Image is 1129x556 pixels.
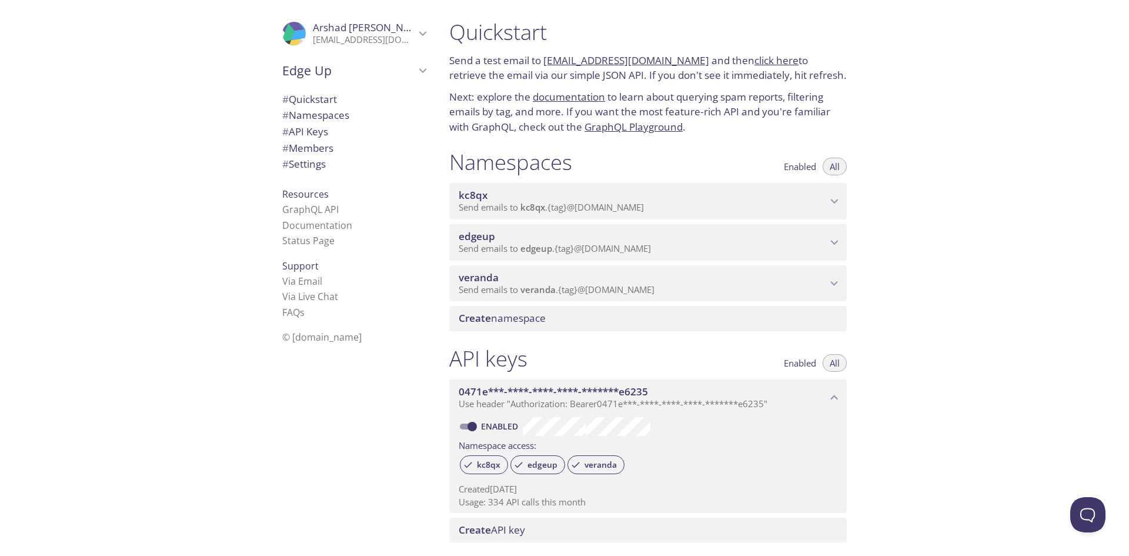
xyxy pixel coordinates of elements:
[282,331,362,344] span: © [DOMAIN_NAME]
[282,290,338,303] a: Via Live Chat
[300,306,305,319] span: s
[273,91,435,108] div: Quickstart
[449,345,527,372] h1: API keys
[584,120,683,134] a: GraphQL Playground
[510,455,565,474] div: edgeup
[282,108,349,122] span: Namespaces
[273,107,435,124] div: Namespaces
[282,203,339,216] a: GraphQL API
[273,140,435,157] div: Members
[459,523,525,537] span: API key
[449,89,847,135] p: Next: explore the to learn about querying spam reports, filtering emails by tag, and more. If you...
[273,14,435,53] div: Arshad Uvais
[282,141,333,155] span: Members
[459,496,837,508] p: Usage: 334 API calls this month
[479,421,523,432] a: Enabled
[520,242,552,254] span: edgeup
[459,436,536,453] label: Namespace access:
[449,518,847,542] div: Create API Key
[459,188,487,202] span: kc8qx
[520,460,564,470] span: edgeup
[282,92,289,106] span: #
[282,125,328,138] span: API Keys
[273,124,435,140] div: API Keys
[823,158,847,175] button: All
[282,275,322,288] a: Via Email
[282,234,335,247] a: Status Page
[273,156,435,172] div: Team Settings
[449,183,847,219] div: kc8qx namespace
[449,19,847,45] h1: Quickstart
[449,265,847,302] div: veranda namespace
[459,284,654,295] span: Send emails to . {tag} @[DOMAIN_NAME]
[282,125,289,138] span: #
[777,354,823,372] button: Enabled
[520,201,545,213] span: kc8qx
[459,242,651,254] span: Send emails to . {tag} @[DOMAIN_NAME]
[273,55,435,86] div: Edge Up
[460,455,508,474] div: kc8qx
[470,460,507,470] span: kc8qx
[282,306,305,319] a: FAQ
[449,53,847,83] p: Send a test email to and then to retrieve the email via our simple JSON API. If you don't see it ...
[282,157,289,171] span: #
[459,311,491,325] span: Create
[577,460,624,470] span: veranda
[777,158,823,175] button: Enabled
[282,108,289,122] span: #
[459,523,491,537] span: Create
[282,141,289,155] span: #
[449,224,847,261] div: edgeup namespace
[520,284,556,295] span: veranda
[459,229,495,243] span: edgeup
[459,201,644,213] span: Send emails to . {tag} @[DOMAIN_NAME]
[282,259,319,272] span: Support
[459,483,837,495] p: Created [DATE]
[282,62,415,79] span: Edge Up
[567,455,624,474] div: veranda
[282,92,337,106] span: Quickstart
[282,219,352,232] a: Documentation
[1070,497,1105,532] iframe: Help Scout Beacon - Open
[459,311,546,325] span: namespace
[449,306,847,331] div: Create namespace
[313,34,415,46] p: [EMAIL_ADDRESS][DOMAIN_NAME]
[459,271,499,284] span: veranda
[543,54,709,67] a: [EMAIL_ADDRESS][DOMAIN_NAME]
[282,188,329,201] span: Resources
[823,354,847,372] button: All
[754,54,799,67] a: click here
[282,157,326,171] span: Settings
[313,21,428,34] span: Arshad [PERSON_NAME]
[533,90,605,104] a: documentation
[449,149,572,175] h1: Namespaces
